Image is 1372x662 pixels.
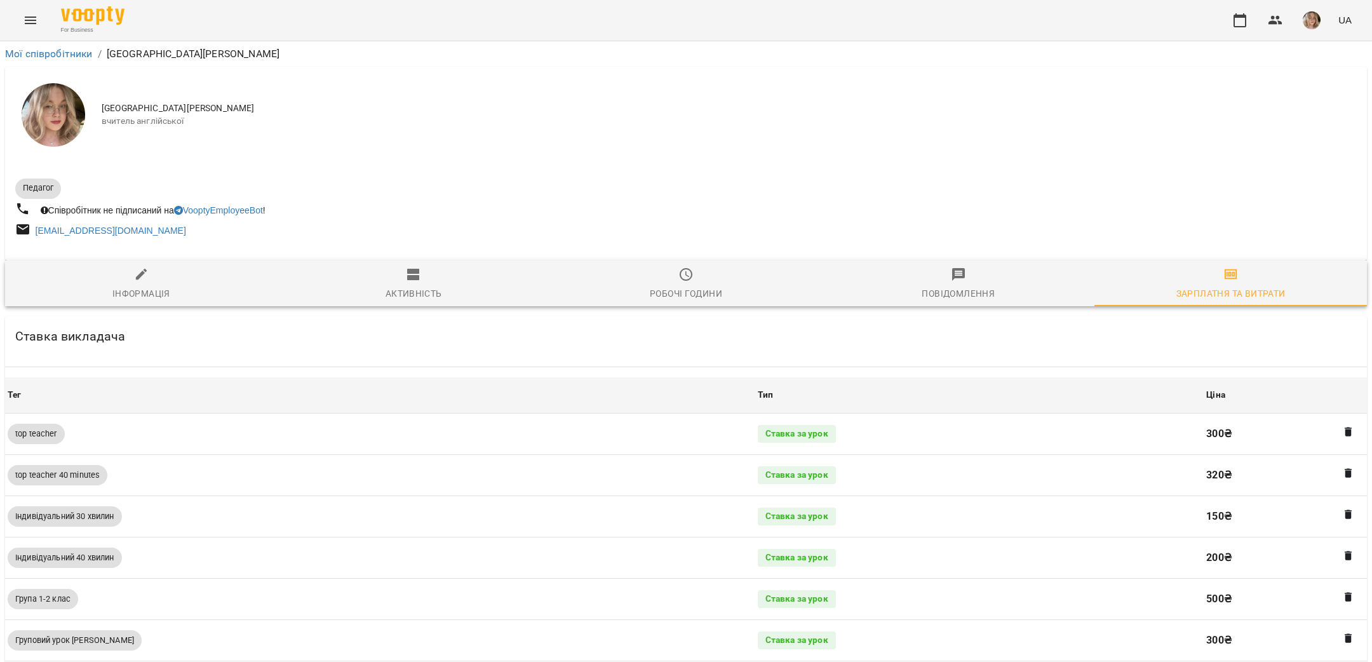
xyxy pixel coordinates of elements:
[1340,506,1357,523] button: Видалити
[386,286,442,301] div: Активність
[15,327,125,346] h6: Ставка викладача
[758,425,836,443] div: Ставка за урок
[758,508,836,525] div: Ставка за урок
[112,286,170,301] div: Інформація
[5,46,1367,62] nav: breadcrumb
[922,286,995,301] div: Повідомлення
[5,48,93,60] a: Мої співробітники
[1206,426,1364,442] p: 300 ₴
[8,469,107,481] span: top teacher 40 minutes
[15,5,46,36] button: Menu
[1206,633,1364,648] p: 300 ₴
[61,26,124,34] span: For Business
[1303,11,1321,29] img: 96e0e92443e67f284b11d2ea48a6c5b1.jpg
[1340,424,1357,440] button: Видалити
[1206,550,1364,565] p: 200 ₴
[1206,591,1364,607] p: 500 ₴
[758,590,836,608] div: Ставка за урок
[102,115,1357,128] span: вчитель англійської
[1204,377,1367,413] th: Ціна
[22,83,85,147] img: Ірина Кінах
[1340,589,1357,605] button: Видалити
[755,377,1204,413] th: Тип
[1206,468,1364,483] p: 320 ₴
[107,46,279,62] p: [GEOGRAPHIC_DATA][PERSON_NAME]
[8,511,122,522] span: Індивідуальний 30 хвилин
[38,201,268,219] div: Співробітник не підписаний на !
[758,466,836,484] div: Ставка за урок
[1333,8,1357,32] button: UA
[15,182,61,194] span: Педагог
[1206,509,1364,524] p: 150 ₴
[61,6,124,25] img: Voopty Logo
[174,205,263,215] a: VooptyEmployeeBot
[8,552,122,564] span: Індивідуальний 40 хвилин
[758,632,836,649] div: Ставка за урок
[98,46,102,62] li: /
[8,428,65,440] span: top teacher
[1340,548,1357,564] button: Видалити
[650,286,722,301] div: Робочі години
[8,593,78,605] span: Група 1-2 клас
[1340,630,1357,647] button: Видалити
[8,635,142,646] span: Груповий урок [PERSON_NAME]
[1176,286,1286,301] div: Зарплатня та Витрати
[36,226,186,236] a: [EMAIL_ADDRESS][DOMAIN_NAME]
[5,377,755,413] th: Тег
[1338,13,1352,27] span: UA
[758,549,836,567] div: Ставка за урок
[1340,465,1357,482] button: Видалити
[102,102,1357,115] span: [GEOGRAPHIC_DATA][PERSON_NAME]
